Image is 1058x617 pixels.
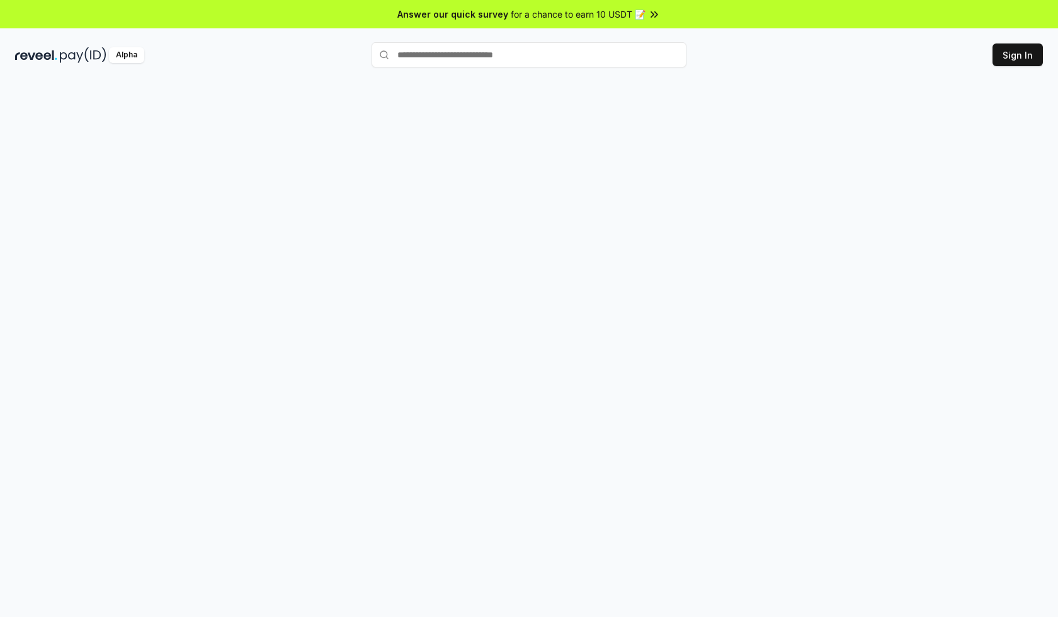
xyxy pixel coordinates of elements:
[60,47,106,63] img: pay_id
[397,8,508,21] span: Answer our quick survey
[109,47,144,63] div: Alpha
[511,8,646,21] span: for a chance to earn 10 USDT 📝
[993,43,1043,66] button: Sign In
[15,47,57,63] img: reveel_dark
